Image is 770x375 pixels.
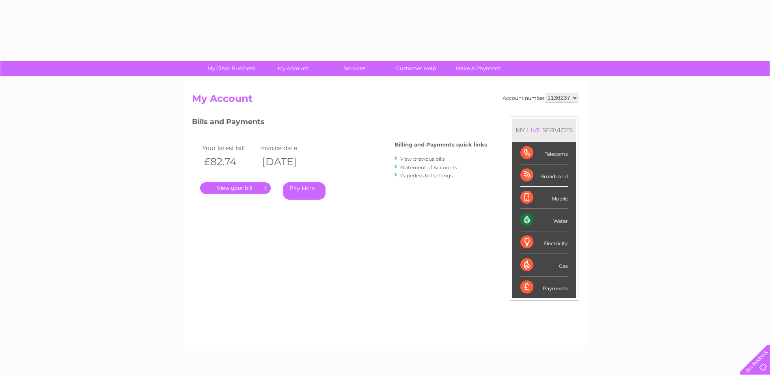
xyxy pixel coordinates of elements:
[259,61,326,76] a: My Account
[192,116,487,130] h3: Bills and Payments
[383,61,450,76] a: Customer Help
[520,276,568,298] div: Payments
[200,153,259,170] th: £82.74
[283,182,326,200] a: Pay Here
[520,231,568,254] div: Electricity
[198,61,265,76] a: My Clear Business
[520,142,568,164] div: Telecoms
[512,119,576,142] div: MY SERVICES
[258,142,317,153] td: Invoice date
[400,164,457,170] a: Statement of Accounts
[503,93,578,103] div: Account number
[400,156,445,162] a: View previous bills
[258,153,317,170] th: [DATE]
[520,254,568,276] div: Gas
[200,142,259,153] td: Your latest bill
[444,61,511,76] a: Make A Payment
[395,142,487,148] h4: Billing and Payments quick links
[400,172,453,179] a: Paperless bill settings
[321,61,388,76] a: Services
[525,126,542,134] div: LIVE
[192,93,578,108] h2: My Account
[200,182,271,194] a: .
[520,209,568,231] div: Water
[520,164,568,187] div: Broadband
[520,187,568,209] div: Mobile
